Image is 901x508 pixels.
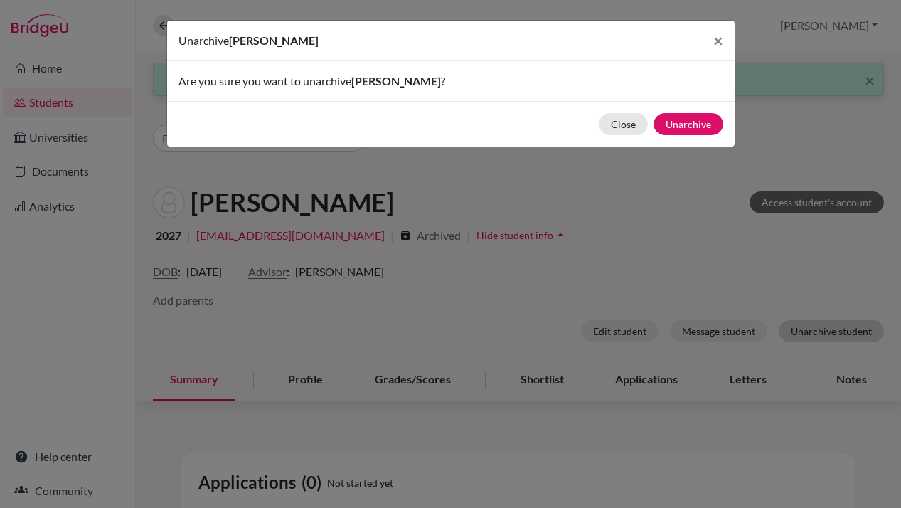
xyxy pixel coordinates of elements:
[599,113,648,135] button: Close
[351,74,441,88] span: [PERSON_NAME]
[178,73,723,90] p: Are you sure you want to unarchive ?
[702,21,735,60] button: Close
[713,30,723,51] span: ×
[178,33,229,47] span: Unarchive
[654,113,723,135] button: Unarchive
[229,33,319,47] span: [PERSON_NAME]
